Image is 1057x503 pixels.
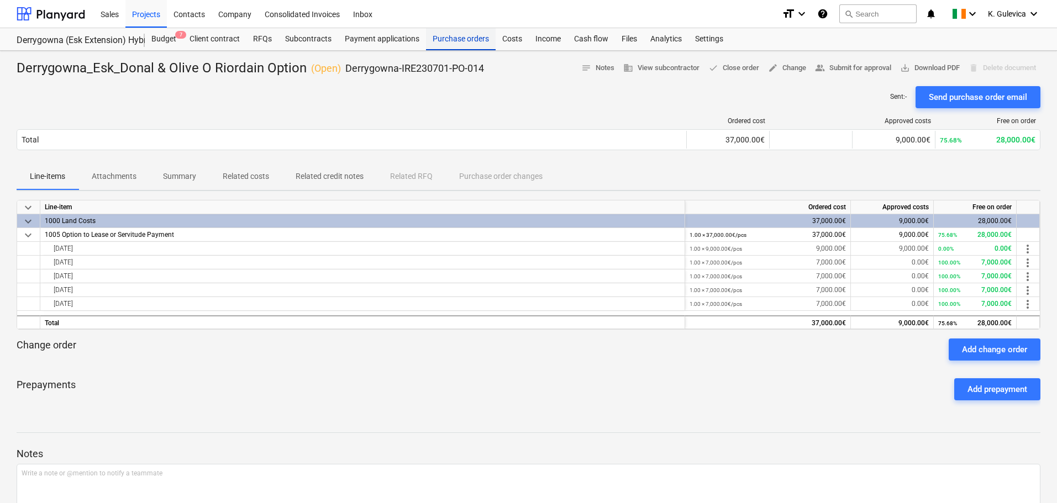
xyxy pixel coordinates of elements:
[17,378,76,400] p: Prepayments
[426,28,496,50] a: Purchase orders
[851,200,934,214] div: Approved costs
[690,316,846,330] div: 37,000.00€
[685,200,851,214] div: Ordered cost
[795,7,808,20] i: keyboard_arrow_down
[1002,450,1057,503] div: Chat Widget
[529,28,567,50] a: Income
[857,117,931,125] div: Approved costs
[815,63,825,73] span: people_alt
[855,297,929,311] div: 0.00€
[496,28,529,50] a: Costs
[1021,270,1034,283] span: more_vert
[708,62,759,75] span: Close order
[690,283,846,297] div: 7,000.00€
[938,214,1012,228] div: 28,000.00€
[690,269,846,283] div: 7,000.00€
[967,382,1027,396] div: Add prepayment
[22,215,35,228] span: keyboard_arrow_down
[45,242,680,255] div: 9th July 2025
[278,28,338,50] a: Subcontracts
[145,28,183,50] a: Budget7
[40,315,685,329] div: Total
[345,62,484,75] p: Derrygowna-IRE230701-PO-014
[768,63,778,73] span: edit
[145,28,183,50] div: Budget
[581,62,614,75] span: Notes
[938,232,957,238] small: 75.68%
[938,320,957,326] small: 75.68%
[938,283,1012,297] div: 7,000.00€
[644,28,688,50] a: Analytics
[691,135,765,144] div: 37,000.00€
[940,136,962,144] small: 75.68%
[855,256,929,269] div: 0.00€
[764,60,811,77] button: Change
[17,60,484,77] div: Derrygowna_Esk_Donal & Olive O Riordain Option
[45,214,680,227] div: 1000 Land Costs
[916,86,1040,108] button: Send purchase order email
[690,242,846,256] div: 9,000.00€
[17,35,132,46] div: Derrygowna (Esk Extension) Hybrid
[844,9,853,18] span: search
[45,269,680,283] div: 9th October 2026
[40,200,685,214] div: Line-item
[938,273,960,279] small: 100.00%
[900,63,910,73] span: save_alt
[855,283,929,297] div: 0.00€
[855,316,929,330] div: 9,000.00€
[929,90,1027,104] div: Send purchase order email
[567,28,615,50] div: Cash flow
[45,283,680,296] div: 9th October 2027
[782,7,795,20] i: format_size
[940,135,1035,144] div: 28,000.00€
[1021,298,1034,311] span: more_vert
[839,4,917,23] button: Search
[988,9,1026,18] span: K. Gulevica
[577,60,619,77] button: Notes
[938,246,954,252] small: 0.00%
[1021,256,1034,269] span: more_vert
[45,231,174,239] span: 1005 Option to Lease or Servitude Payment
[938,260,960,266] small: 100.00%
[934,200,1017,214] div: Free on order
[966,7,979,20] i: keyboard_arrow_down
[690,287,742,293] small: 1.00 × 7,000.00€ / pcs
[45,256,680,269] div: 9th October 2025
[1021,242,1034,256] span: more_vert
[817,7,828,20] i: Knowledge base
[855,228,929,242] div: 9,000.00€
[22,229,35,242] span: keyboard_arrow_down
[246,28,278,50] div: RFQs
[900,62,960,75] span: Download PDF
[22,201,35,214] span: keyboard_arrow_down
[938,316,1012,330] div: 28,000.00€
[815,62,891,75] span: Submit for approval
[857,135,930,144] div: 9,000.00€
[690,228,846,242] div: 37,000.00€
[938,269,1012,283] div: 7,000.00€
[163,171,196,182] p: Summary
[890,92,907,102] p: Sent : -
[690,214,846,228] div: 37,000.00€
[17,338,76,361] p: Change order
[962,342,1027,357] div: Add change order
[22,135,39,144] div: Total
[311,62,341,75] p: ( Open )
[183,28,246,50] a: Client contract
[1027,7,1040,20] i: keyboard_arrow_down
[338,28,426,50] div: Payment applications
[691,117,765,125] div: Ordered cost
[690,246,742,252] small: 1.00 × 9,000.00€ / pcs
[949,338,1040,361] button: Add change order
[688,28,730,50] a: Settings
[690,256,846,269] div: 7,000.00€
[938,256,1012,269] div: 7,000.00€
[17,447,1040,460] p: Notes
[811,60,896,77] button: Submit for approval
